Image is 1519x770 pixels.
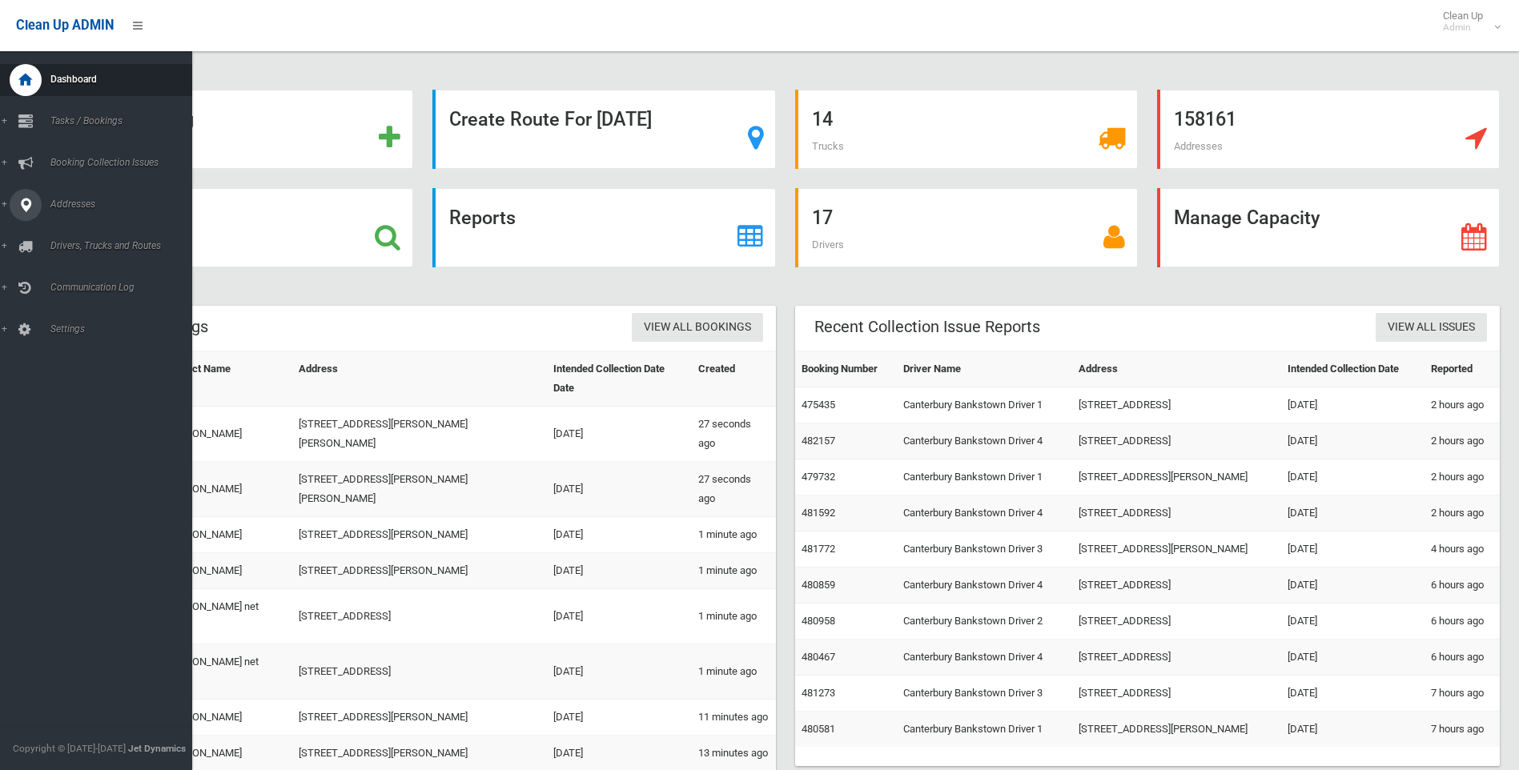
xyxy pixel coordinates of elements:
[70,90,413,169] a: Add Booking
[692,517,776,553] td: 1 minute ago
[802,579,835,591] a: 480859
[802,651,835,663] a: 480467
[1281,640,1424,676] td: [DATE]
[547,553,692,589] td: [DATE]
[802,687,835,699] a: 481273
[1072,423,1281,459] td: [STREET_ADDRESS]
[292,700,547,736] td: [STREET_ADDRESS][PERSON_NAME]
[1281,495,1424,531] td: [DATE]
[1072,567,1281,604] td: [STREET_ADDRESS]
[897,351,1072,387] th: Driver Name
[1174,108,1236,130] strong: 158161
[802,399,835,411] a: 475435
[1281,459,1424,495] td: [DATE]
[46,240,204,251] span: Drivers, Trucks and Routes
[547,351,692,407] th: Intended Collection Date Date
[1425,387,1500,423] td: 2 hours ago
[1072,531,1281,567] td: [STREET_ADDRESS][PERSON_NAME]
[692,407,776,462] td: 27 seconds ago
[692,589,776,644] td: 1 minute ago
[692,553,776,589] td: 1 minute ago
[802,471,835,483] a: 479732
[1072,495,1281,531] td: [STREET_ADDRESS]
[159,407,292,462] td: [PERSON_NAME]
[692,644,776,700] td: 1 minute ago
[802,615,835,627] a: 480958
[795,90,1138,169] a: 14 Trucks
[547,517,692,553] td: [DATE]
[1072,640,1281,676] td: [STREET_ADDRESS]
[897,531,1072,567] td: Canterbury Bankstown Driver 3
[292,517,547,553] td: [STREET_ADDRESS][PERSON_NAME]
[1443,22,1483,34] small: Admin
[802,723,835,735] a: 480581
[46,199,204,210] span: Addresses
[1425,531,1500,567] td: 4 hours ago
[1157,188,1500,267] a: Manage Capacity
[897,459,1072,495] td: Canterbury Bankstown Driver 1
[159,589,292,644] td: [PERSON_NAME] net strata
[128,743,186,754] strong: Jet Dynamics
[13,743,126,754] span: Copyright © [DATE]-[DATE]
[292,351,547,407] th: Address
[547,589,692,644] td: [DATE]
[292,462,547,517] td: [STREET_ADDRESS][PERSON_NAME][PERSON_NAME]
[1072,676,1281,712] td: [STREET_ADDRESS]
[897,676,1072,712] td: Canterbury Bankstown Driver 3
[1281,423,1424,459] td: [DATE]
[897,423,1072,459] td: Canterbury Bankstown Driver 4
[432,188,775,267] a: Reports
[1157,90,1500,169] a: 158161 Addresses
[46,282,204,293] span: Communication Log
[812,207,833,229] strong: 17
[1425,676,1500,712] td: 7 hours ago
[897,712,1072,748] td: Canterbury Bankstown Driver 1
[1425,423,1500,459] td: 2 hours ago
[1072,712,1281,748] td: [STREET_ADDRESS][PERSON_NAME]
[159,700,292,736] td: [PERSON_NAME]
[1435,10,1499,34] span: Clean Up
[1425,567,1500,604] td: 6 hours ago
[159,351,292,407] th: Contact Name
[1281,351,1424,387] th: Intended Collection Date
[897,640,1072,676] td: Canterbury Bankstown Driver 4
[46,74,204,85] span: Dashboard
[46,323,204,335] span: Settings
[46,157,204,168] span: Booking Collection Issues
[1376,313,1487,343] a: View All Issues
[1281,712,1424,748] td: [DATE]
[802,435,835,447] a: 482157
[802,507,835,519] a: 481592
[812,239,844,251] span: Drivers
[1425,351,1500,387] th: Reported
[46,115,204,126] span: Tasks / Bookings
[159,553,292,589] td: [PERSON_NAME]
[449,207,516,229] strong: Reports
[70,188,413,267] a: Search
[795,311,1059,343] header: Recent Collection Issue Reports
[432,90,775,169] a: Create Route For [DATE]
[159,644,292,700] td: [PERSON_NAME] net strata
[1072,387,1281,423] td: [STREET_ADDRESS]
[692,351,776,407] th: Created
[292,407,547,462] td: [STREET_ADDRESS][PERSON_NAME][PERSON_NAME]
[897,567,1072,604] td: Canterbury Bankstown Driver 4
[1072,604,1281,640] td: [STREET_ADDRESS]
[547,644,692,700] td: [DATE]
[547,407,692,462] td: [DATE]
[1281,387,1424,423] td: [DATE]
[1174,207,1320,229] strong: Manage Capacity
[795,188,1138,267] a: 17 Drivers
[812,108,833,130] strong: 14
[547,700,692,736] td: [DATE]
[692,462,776,517] td: 27 seconds ago
[802,543,835,555] a: 481772
[1425,459,1500,495] td: 2 hours ago
[1425,712,1500,748] td: 7 hours ago
[1425,495,1500,531] td: 2 hours ago
[159,517,292,553] td: [PERSON_NAME]
[1281,604,1424,640] td: [DATE]
[1425,604,1500,640] td: 6 hours ago
[1174,140,1223,152] span: Addresses
[1072,459,1281,495] td: [STREET_ADDRESS][PERSON_NAME]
